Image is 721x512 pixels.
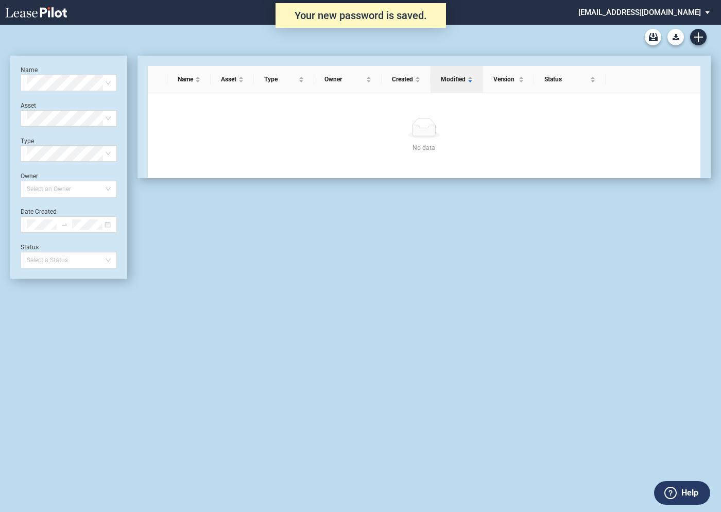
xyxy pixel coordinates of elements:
button: Help [654,481,710,505]
th: Modified [431,66,483,93]
button: Download Blank Form [667,29,684,45]
span: Name [178,74,193,84]
label: Help [681,486,698,500]
span: Status [544,74,588,84]
label: Name [21,66,38,74]
label: Type [21,138,34,145]
span: Version [493,74,517,84]
label: Status [21,244,39,251]
span: Owner [324,74,364,84]
span: Asset [221,74,236,84]
label: Date Created [21,208,57,215]
span: Modified [441,74,466,84]
a: Create new document [690,29,707,45]
span: Created [392,74,413,84]
span: Type [264,74,297,84]
md-menu: Download Blank Form List [664,29,687,45]
span: to [61,221,68,228]
a: Archive [645,29,661,45]
th: Name [167,66,211,93]
th: Asset [211,66,254,93]
th: Owner [314,66,382,93]
th: Version [483,66,534,93]
th: Status [534,66,606,93]
span: swap-right [61,221,68,228]
label: Asset [21,102,36,109]
label: Owner [21,173,38,180]
div: Your new password is saved. [276,3,446,28]
th: Created [382,66,431,93]
div: No data [160,143,688,153]
th: Type [254,66,314,93]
